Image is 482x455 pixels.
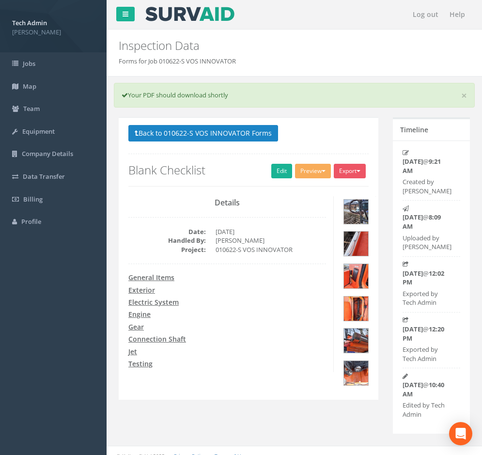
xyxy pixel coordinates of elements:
h2: Inspection Data [119,39,470,52]
h4: Testing [128,360,326,367]
h4: Engine [128,311,326,318]
div: Open Intercom Messenger [449,422,472,445]
h5: Timeline [400,126,428,133]
h4: Exterior [128,286,326,294]
li: Forms for Job 010622-S VOS INNOVATOR [119,57,236,66]
strong: 10:40 AM [403,380,444,398]
dd: [PERSON_NAME] [216,236,326,245]
strong: [DATE] [403,380,423,389]
h4: Jet [128,348,326,355]
p: @ [403,213,448,231]
strong: 12:20 PM [403,325,444,343]
span: Company Details [22,149,73,158]
img: e2aec82d-adc5-add6-8dd3-951c8f4809ce_9d3b535b-a45a-d445-a889-49734b55e4c1_thumb.jpg [344,297,368,321]
strong: [DATE] [403,269,423,278]
p: @ [403,380,448,398]
h4: Connection Shaft [128,335,326,343]
p: @ [403,269,448,287]
div: Your PDF should download shortly [114,83,475,108]
dd: [DATE] [216,227,326,236]
h3: Details [128,199,326,207]
dt: Date: [128,227,206,236]
span: Map [23,82,36,91]
a: × [461,91,467,101]
span: Jobs [23,59,35,68]
img: e2aec82d-adc5-add6-8dd3-951c8f4809ce_30e78b8e-9f8d-be11-82a0-bdf8ab57c837_thumb.jpg [344,361,368,385]
strong: [DATE] [403,325,423,333]
p: Uploaded by [PERSON_NAME] [403,234,448,251]
button: Back to 010622-S VOS INNOVATOR Forms [128,125,278,141]
img: e2aec82d-adc5-add6-8dd3-951c8f4809ce_3a1ef83e-346a-7262-767e-e39e3101b306_thumb.jpg [344,264,368,288]
h4: Gear [128,323,326,330]
strong: 12:02 PM [403,269,444,287]
span: Data Transfer [23,172,65,181]
p: Exported by Tech Admin [403,345,448,363]
img: e2aec82d-adc5-add6-8dd3-951c8f4809ce_ce97280e-f347-eec4-8f49-44651888193f_thumb.jpg [344,329,368,353]
p: @ [403,325,448,343]
p: Exported by Tech Admin [403,289,448,307]
p: @ [403,157,448,175]
dd: 010622-S VOS INNOVATOR [216,245,326,254]
span: Team [23,104,40,113]
img: e2aec82d-adc5-add6-8dd3-951c8f4809ce_480f0f19-fe17-9632-b4a4-d1303df41b86_thumb.jpg [344,200,368,224]
strong: 8:09 AM [403,213,441,231]
button: Export [334,164,366,178]
span: [PERSON_NAME] [12,28,94,37]
span: Equipment [22,127,55,136]
dt: Project: [128,245,206,254]
img: e2aec82d-adc5-add6-8dd3-951c8f4809ce_59fc4fe1-7837-e411-5ecd-a6eb00c10e34_thumb.jpg [344,232,368,256]
p: Edited by Tech Admin [403,401,448,419]
strong: [DATE] [403,213,423,221]
h4: General Items [128,274,326,281]
a: Tech Admin [PERSON_NAME] [12,16,94,36]
dt: Handled By: [128,236,206,245]
span: Billing [23,195,43,204]
p: Created by [PERSON_NAME] [403,177,448,195]
button: Preview [295,164,331,178]
strong: Tech Admin [12,18,47,27]
strong: [DATE] [403,157,423,166]
h4: Electric System [128,298,326,306]
strong: 9:21 AM [403,157,441,175]
a: Edit [271,164,292,178]
h2: Blank Checklist [128,164,369,176]
span: Profile [21,217,41,226]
